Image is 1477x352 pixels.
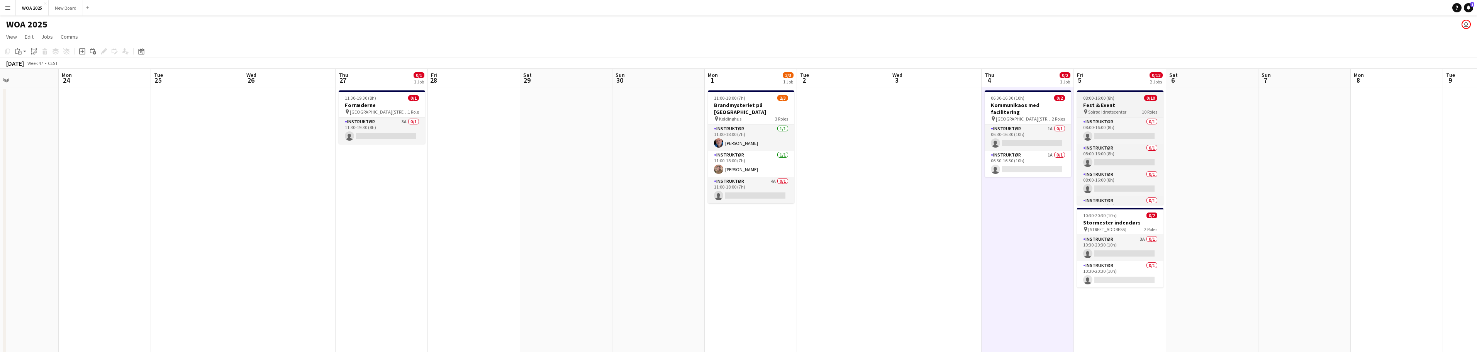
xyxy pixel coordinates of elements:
[985,151,1071,177] app-card-role: Instruktør1A0/106:30-16:30 (10h)
[431,71,437,78] span: Fri
[339,71,348,78] span: Thu
[1354,71,1364,78] span: Mon
[25,33,34,40] span: Edit
[345,95,376,101] span: 11:30-19:30 (8h)
[1077,170,1163,196] app-card-role: Instruktør0/108:00-16:00 (8h)
[1076,76,1083,85] span: 5
[153,76,163,85] span: 25
[154,71,163,78] span: Tue
[1470,2,1474,7] span: 1
[41,33,53,40] span: Jobs
[1169,71,1178,78] span: Sat
[707,76,718,85] span: 1
[1077,219,1163,226] h3: Stormester indendørs
[1088,109,1126,115] span: Solrød Idrætscenter
[1142,109,1157,115] span: 10 Roles
[800,71,809,78] span: Tue
[414,72,424,78] span: 0/1
[1077,117,1163,144] app-card-role: Instruktør0/108:00-16:00 (8h)
[1150,72,1163,78] span: 0/12
[985,71,994,78] span: Thu
[1054,95,1065,101] span: 0/2
[350,109,408,115] span: [GEOGRAPHIC_DATA][STREET_ADDRESS][GEOGRAPHIC_DATA]
[58,32,81,42] a: Comms
[891,76,902,85] span: 3
[3,32,20,42] a: View
[1060,79,1070,85] div: 1 Job
[1052,116,1065,122] span: 2 Roles
[985,102,1071,116] h3: Kommunikaos med facilitering
[1464,3,1473,12] a: 1
[1077,102,1163,109] h3: Fest & Event
[61,76,72,85] span: 24
[414,79,424,85] div: 1 Job
[16,0,49,15] button: WOA 2025
[1077,235,1163,261] app-card-role: Instruktør3A0/110:30-20:30 (10h)
[245,76,256,85] span: 26
[708,71,718,78] span: Mon
[1144,226,1157,232] span: 2 Roles
[1353,76,1364,85] span: 8
[991,95,1024,101] span: 06:30-16:30 (10h)
[1445,76,1455,85] span: 9
[25,60,45,66] span: Week 47
[339,90,425,144] app-job-card: 11:30-19:30 (8h)0/1Forræderne [GEOGRAPHIC_DATA][STREET_ADDRESS][GEOGRAPHIC_DATA]1 RoleInstruktør3...
[775,116,788,122] span: 3 Roles
[49,0,83,15] button: New Board
[777,95,788,101] span: 2/3
[339,102,425,109] h3: Forræderne
[38,32,56,42] a: Jobs
[708,124,794,151] app-card-role: Instruktør1/111:00-18:00 (7h)[PERSON_NAME]
[708,151,794,177] app-card-role: Instruktør1/111:00-18:00 (7h)[PERSON_NAME]
[1083,95,1114,101] span: 08:00-16:00 (8h)
[339,117,425,144] app-card-role: Instruktør3A0/111:30-19:30 (8h)
[1077,90,1163,205] app-job-card: 08:00-16:00 (8h)0/10Fest & Event Solrød Idrætscenter10 RolesInstruktør0/108:00-16:00 (8h) Instruk...
[1446,71,1455,78] span: Tue
[616,71,625,78] span: Sun
[408,109,419,115] span: 1 Role
[984,76,994,85] span: 4
[892,71,902,78] span: Wed
[48,60,58,66] div: CEST
[1260,76,1271,85] span: 7
[1088,226,1126,232] span: [STREET_ADDRESS]
[1146,213,1157,218] span: 0/2
[799,76,809,85] span: 2
[1077,208,1163,287] app-job-card: 10:30-20:30 (10h)0/2Stormester indendørs [STREET_ADDRESS]2 RolesInstruktør3A0/110:30-20:30 (10h) ...
[523,71,532,78] span: Sat
[6,60,24,67] div: [DATE]
[996,116,1052,122] span: [GEOGRAPHIC_DATA][STREET_ADDRESS][GEOGRAPHIC_DATA]
[430,76,437,85] span: 28
[1168,76,1178,85] span: 6
[708,177,794,203] app-card-role: Instruktør4A0/111:00-18:00 (7h)
[408,95,419,101] span: 0/1
[522,76,532,85] span: 29
[62,71,72,78] span: Mon
[985,124,1071,151] app-card-role: Instruktør1A0/106:30-16:30 (10h)
[1262,71,1271,78] span: Sun
[708,90,794,203] app-job-card: 11:00-18:00 (7h)2/3Brandmysteriet på [GEOGRAPHIC_DATA] Koldinghus3 RolesInstruktør1/111:00-18:00 ...
[708,102,794,116] h3: Brandmysteriet på [GEOGRAPHIC_DATA]
[1077,144,1163,170] app-card-role: Instruktør0/108:00-16:00 (8h)
[61,33,78,40] span: Comms
[1083,213,1117,218] span: 10:30-20:30 (10h)
[6,19,47,30] h1: WOA 2025
[714,95,745,101] span: 11:00-18:00 (7h)
[719,116,741,122] span: Koldinghus
[1150,79,1162,85] div: 2 Jobs
[985,90,1071,177] app-job-card: 06:30-16:30 (10h)0/2Kommunikaos med facilitering [GEOGRAPHIC_DATA][STREET_ADDRESS][GEOGRAPHIC_DAT...
[1144,95,1157,101] span: 0/10
[783,79,793,85] div: 1 Job
[22,32,37,42] a: Edit
[1060,72,1070,78] span: 0/2
[6,33,17,40] span: View
[1462,20,1471,29] app-user-avatar: René Sandager
[246,71,256,78] span: Wed
[1077,196,1163,223] app-card-role: Instruktør0/108:00-16:00 (8h)
[1077,261,1163,287] app-card-role: Instruktør0/110:30-20:30 (10h)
